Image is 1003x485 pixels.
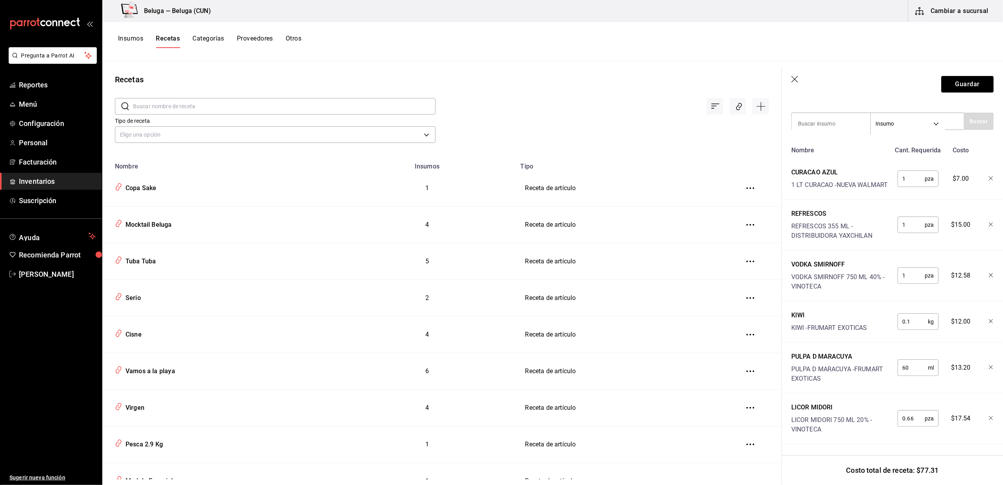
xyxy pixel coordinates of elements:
[516,390,722,426] td: Receta de artículo
[9,47,97,64] button: Pregunta a Parrot AI
[19,118,96,129] span: Configuración
[791,323,867,333] div: KIWI - FRUMART EXOTICAS
[425,367,429,375] span: 6
[792,115,870,132] input: Buscar insumo
[898,314,928,330] input: 0
[516,207,722,243] td: Receta de artículo
[951,414,971,423] span: $17.54
[19,231,85,241] span: Ayuda
[516,158,722,170] th: Tipo
[791,352,891,361] div: PULPA D MARACUYA
[122,254,156,266] div: Tuba Tuba
[286,35,301,48] button: Otros
[9,474,96,482] span: Sugerir nueva función
[19,269,96,280] span: [PERSON_NAME]
[791,272,891,291] div: VODKA SMIRNOFF 750 ML 40% - VINOTECA
[791,260,891,269] div: VODKA SMIRNOFF
[425,294,429,302] span: 2
[898,360,928,376] input: 0
[425,331,429,338] span: 4
[156,35,180,48] button: Recetas
[953,174,969,183] span: $7.00
[898,267,938,284] div: pza
[118,35,301,48] div: navigation tabs
[425,221,429,228] span: 4
[898,359,938,376] div: ml
[115,74,144,85] div: Recetas
[752,98,769,115] div: Agregar receta
[122,364,175,376] div: Vamos a la playa
[516,170,722,207] td: Receta de artículo
[791,209,891,218] div: REFRESCOS
[122,400,144,413] div: Virgen
[19,195,96,206] span: Suscripción
[425,184,429,192] span: 1
[122,217,172,230] div: Mocktail Beluga
[791,311,867,320] div: KIWI
[516,280,722,317] td: Receta de artículo
[951,271,971,280] span: $12.58
[425,477,429,485] span: 1
[791,168,888,177] div: CURACAO AZUL
[788,143,891,155] div: Nombre
[21,52,85,60] span: Pregunta a Parrot AI
[6,57,97,65] a: Pregunta a Parrot AI
[425,441,429,448] span: 1
[516,426,722,463] td: Receta de artículo
[898,217,938,233] div: pza
[898,268,925,283] input: 0
[102,158,338,170] th: Nombre
[871,113,945,134] div: Insumo
[898,170,938,187] div: pza
[122,437,163,449] div: Pesca 2.9 Kg
[791,222,891,241] div: REFRESCOS 355 ML - DISTRIBUIDORA YAXCHILAN
[941,76,994,93] button: Guardar
[237,35,273,48] button: Proveedores
[138,6,211,16] h3: Beluga — Beluga (CUN)
[19,176,96,187] span: Inventarios
[115,126,436,143] div: Elige una opción
[516,243,722,280] td: Receta de artículo
[951,363,971,372] span: $13.20
[791,365,891,383] div: PULPA D MARACUYA - FRUMART EXOTICAS
[516,353,722,390] td: Receta de artículo
[122,181,157,193] div: Copa Sake
[898,313,938,330] div: kg
[425,257,429,265] span: 5
[516,317,722,353] td: Receta de artículo
[133,98,436,114] input: Buscar nombre de receta
[791,403,891,412] div: LICOR MIDORI
[19,157,96,167] span: Facturación
[951,317,971,326] span: $12.00
[19,80,96,90] span: Reportes
[87,20,93,27] button: open_drawer_menu
[942,143,977,155] div: Costo
[898,411,925,426] input: 0
[192,35,224,48] button: Categorías
[19,250,96,260] span: Recomienda Parrot
[115,118,436,124] label: Tipo de receta
[782,455,1003,485] div: Costo total de receta: $77.31
[19,99,96,109] span: Menú
[19,137,96,148] span: Personal
[118,35,143,48] button: Insumos
[338,158,515,170] th: Insumos
[898,410,938,427] div: pza
[891,143,942,155] div: Cant. Requerida
[122,327,142,339] div: Cisne
[707,98,723,115] div: Ordenar por
[122,291,141,303] div: Serio
[898,217,925,233] input: 0
[951,220,971,230] span: $15.00
[425,404,429,411] span: 4
[791,415,891,434] div: LICOR MIDORI 750 ML 20% - VINOTECA
[730,98,746,115] div: Asociar recetas
[791,180,888,190] div: 1 LT CURACAO - NUEVA WALMART
[898,171,925,187] input: 0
